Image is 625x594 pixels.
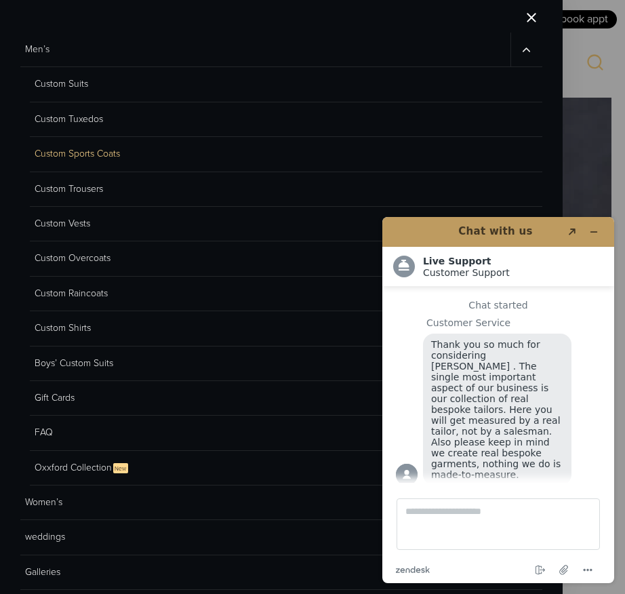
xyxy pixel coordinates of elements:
a: Boys’ Custom Suits [30,346,542,381]
a: Men’s [20,33,510,66]
a: Galleries [20,555,542,590]
a: Oxxford CollectionNew [30,451,542,486]
a: Custom Raincoats [30,277,542,311]
a: Custom Trousers [30,172,542,207]
span: Chat [32,9,60,22]
iframe: Find more information here [371,206,625,594]
a: weddings [20,520,542,555]
span: New [113,463,128,473]
a: Custom Sports Coats [30,137,542,172]
a: Custom Suits [30,67,542,102]
a: Custom Tuxedos [30,102,542,137]
a: Women’s [20,486,542,520]
a: Gift Cards [30,381,542,416]
a: FAQ [30,416,542,450]
a: Custom Shirts [30,311,542,346]
button: Men’s sub menu toggle [510,33,542,66]
a: Custom Vests [30,207,542,241]
a: Custom Overcoats [30,241,542,276]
